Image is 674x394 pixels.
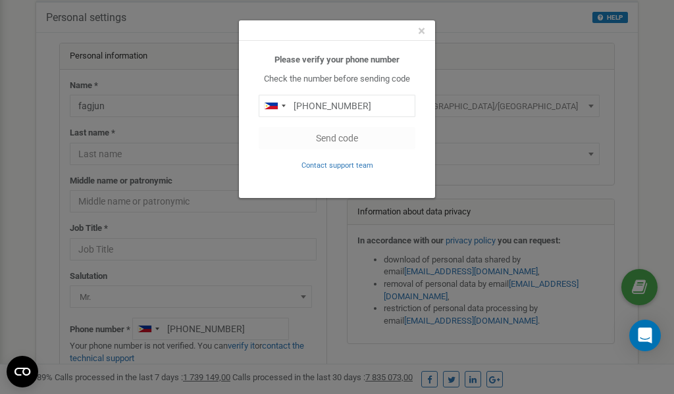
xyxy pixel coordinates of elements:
input: 0905 123 4567 [259,95,415,117]
a: Contact support team [301,160,373,170]
p: Check the number before sending code [259,73,415,86]
span: × [418,23,425,39]
div: Telephone country code [259,95,290,116]
small: Contact support team [301,161,373,170]
button: Close [418,24,425,38]
div: Open Intercom Messenger [629,320,661,351]
button: Open CMP widget [7,356,38,387]
b: Please verify your phone number [274,55,400,64]
button: Send code [259,127,415,149]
